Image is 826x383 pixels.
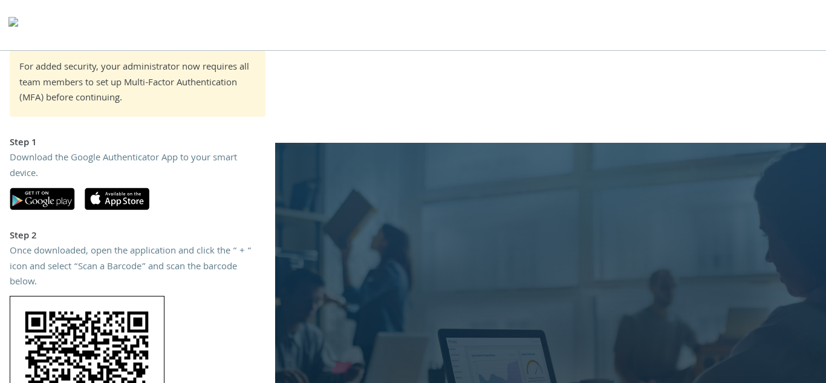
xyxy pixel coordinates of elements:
strong: Step 1 [10,136,37,151]
img: apple-app-store.svg [85,188,149,210]
div: Download the Google Authenticator App to your smart device. [10,151,265,182]
div: For added security, your administrator now requires all team members to set up Multi-Factor Authe... [19,61,256,107]
div: Once downloaded, open the application and click the “ + “ icon and select “Scan a Barcode” and sc... [10,244,265,291]
strong: Step 2 [10,229,37,244]
img: google-play.svg [10,188,75,210]
img: todyl-logo-dark.svg [8,13,18,37]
